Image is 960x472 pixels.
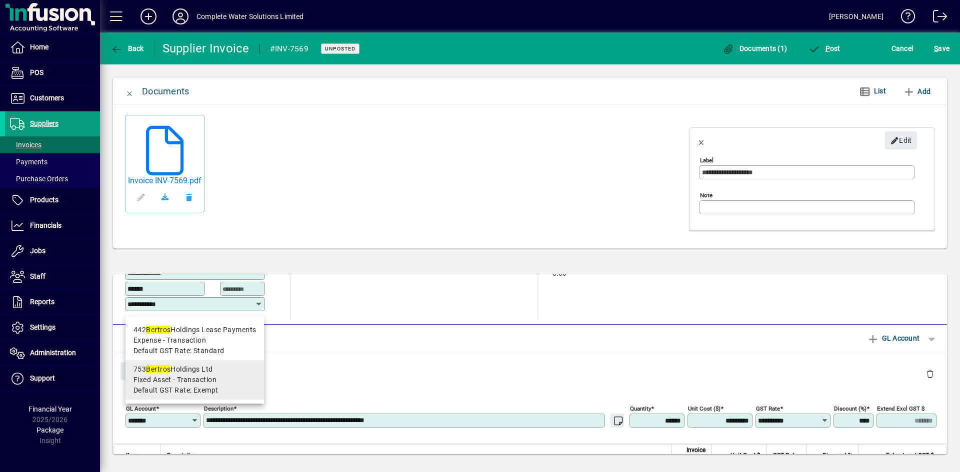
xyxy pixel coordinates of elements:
a: Home [5,35,100,60]
button: Post [805,39,843,57]
span: Jobs [30,247,45,255]
span: Default GST Rate: Standard [133,346,224,356]
a: Financials [5,213,100,238]
span: Financials [30,221,61,229]
span: Payments [10,158,47,166]
a: Staff [5,264,100,289]
a: Invoices [5,136,100,153]
span: Fixed Asset - Transaction [133,375,216,385]
a: Payments [5,153,100,170]
button: Back [108,39,146,57]
a: Download [153,185,177,209]
a: Settings [5,315,100,340]
mat-label: GL Account [126,405,156,412]
span: Customers [30,94,64,102]
a: Knowledge Base [893,2,915,34]
span: Home [30,43,48,51]
span: Cancel [891,40,913,56]
button: Add [899,82,934,100]
span: 0.00 [552,270,566,278]
span: Invoices [10,141,41,149]
button: GL Account [862,329,924,347]
span: S [934,44,938,52]
button: Delete [918,362,942,386]
button: Close [689,128,713,152]
span: Package [36,426,63,434]
span: Expense - Transaction [133,335,206,346]
em: Bertros [146,365,170,373]
button: Edit [885,131,917,149]
span: Administration [30,349,76,357]
mat-option: 442 Bertros Holdings Lease Payments [125,321,264,360]
mat-label: Label [700,157,713,164]
span: Support [30,374,55,382]
mat-label: Extend excl GST $ [877,405,924,412]
div: #INV-7569 [270,41,308,57]
mat-label: Discount (%) [834,405,866,412]
em: Bertros [146,326,170,334]
button: Close [118,79,142,103]
span: Edit [890,132,912,149]
button: Remove [177,185,201,209]
span: P [825,44,830,52]
button: Profile [164,7,196,25]
a: Invoice INV-7569.pdf [128,176,201,185]
div: Gl Account [113,352,947,389]
span: Products [30,196,58,204]
span: Invoice Quantity [678,445,705,467]
button: Cancel [889,39,916,57]
div: Supplier Invoice [162,40,249,56]
div: 753 Holdings Ltd [133,364,256,375]
span: Discount % [822,450,852,461]
button: Close [120,362,154,380]
span: POS [30,68,43,76]
button: List [851,82,894,100]
div: Documents [142,83,189,99]
span: Default GST Rate: Exempt [133,385,218,396]
a: Reports [5,290,100,315]
span: Add [903,83,930,99]
a: Jobs [5,239,100,264]
span: List [874,87,886,95]
span: Financial Year [28,405,72,413]
mat-label: Note [700,192,712,199]
span: Documents (1) [722,44,787,52]
a: POS [5,60,100,85]
mat-label: Unit Cost ($) [688,405,720,412]
span: GL Account [867,330,919,346]
span: Staff [30,272,45,280]
span: Unit Cost $ [730,450,760,461]
mat-label: GST rate [756,405,780,412]
app-page-header-button: Close [118,366,157,375]
span: Item [126,450,138,461]
a: Logout [925,2,947,34]
span: Unposted [325,45,355,52]
span: Extend excl GST $ [886,450,934,461]
app-page-header-button: Delete [918,369,942,378]
span: Reports [30,298,54,306]
span: ost [808,44,840,52]
div: 442 Holdings Lease Payments [133,325,256,335]
mat-label: Description [204,405,233,412]
a: Products [5,188,100,213]
a: Administration [5,341,100,366]
mat-label: Quantity [630,405,651,412]
div: Complete Water Solutions Limited [196,8,304,24]
span: Purchase Orders [10,175,68,183]
span: ave [934,40,949,56]
mat-option: 753 Bertros Holdings Ltd [125,360,264,400]
span: GST Rate [773,450,797,461]
span: Suppliers [30,119,58,127]
span: Settings [30,323,55,331]
button: Add [132,7,164,25]
app-page-header-button: Back [100,39,155,57]
div: [PERSON_NAME] [829,8,883,24]
a: Purchase Orders [5,170,100,187]
a: Customers [5,86,100,111]
button: Documents (1) [719,39,789,57]
span: Back [110,44,144,52]
button: Save [931,39,952,57]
